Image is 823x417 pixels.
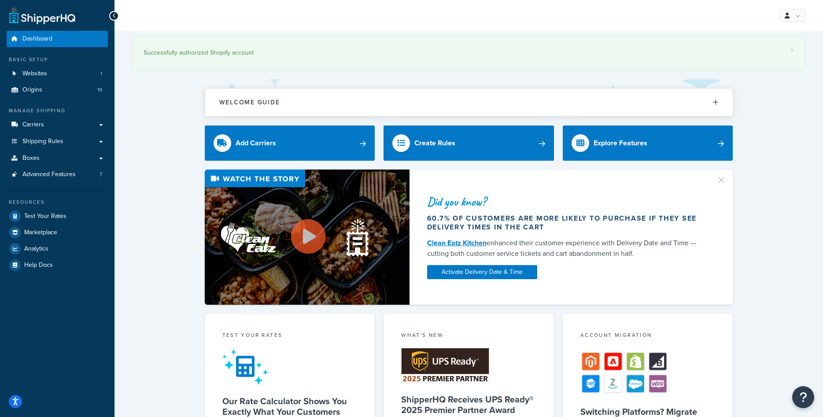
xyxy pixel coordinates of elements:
[414,137,455,149] div: Create Rules
[222,331,358,341] div: Test your rates
[22,171,76,178] span: Advanced Features
[100,70,102,77] span: 1
[792,386,814,408] button: Open Resource Center
[97,86,102,94] span: 19
[790,47,794,54] a: ×
[24,213,66,220] span: Test Your Rates
[144,47,794,59] div: Successfully authorized Shopify account
[7,66,108,82] li: Websites
[427,265,537,279] a: Activate Delivery Date & Time
[100,171,102,178] span: 7
[7,31,108,47] a: Dashboard
[7,257,108,273] a: Help Docs
[7,82,108,98] li: Origins
[236,137,276,149] div: Add Carriers
[563,125,733,161] a: Explore Features
[205,125,375,161] a: Add Carriers
[22,155,40,162] span: Boxes
[7,150,108,166] a: Boxes
[24,262,53,269] span: Help Docs
[401,331,536,341] div: What's New
[7,56,108,63] div: Basic Setup
[219,99,280,106] h2: Welcome Guide
[384,125,554,161] a: Create Rules
[7,208,108,224] a: Test Your Rates
[580,331,716,341] div: Account Migration
[427,196,705,208] div: Did you know?
[427,238,487,248] a: Clean Eatz Kitchen
[7,82,108,98] a: Origins19
[427,238,705,259] div: enhanced their customer experience with Delivery Date and Time — cutting both customer service ti...
[22,121,44,129] span: Carriers
[22,35,52,43] span: Dashboard
[401,394,536,415] h5: ShipperHQ Receives UPS Ready® 2025 Premier Partner Award
[205,170,410,305] img: Video thumbnail
[594,137,647,149] div: Explore Features
[7,199,108,206] div: Resources
[7,166,108,183] li: Advanced Features
[7,225,108,240] a: Marketplace
[7,133,108,150] a: Shipping Rules
[7,66,108,82] a: Websites1
[7,241,108,257] a: Analytics
[24,245,48,253] span: Analytics
[22,86,42,94] span: Origins
[22,70,47,77] span: Websites
[7,117,108,133] a: Carriers
[24,229,57,236] span: Marketplace
[427,214,705,232] div: 60.7% of customers are more likely to purchase if they see delivery times in the cart
[205,89,733,116] button: Welcome Guide
[22,138,63,145] span: Shipping Rules
[7,107,108,114] div: Manage Shipping
[7,166,108,183] a: Advanced Features7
